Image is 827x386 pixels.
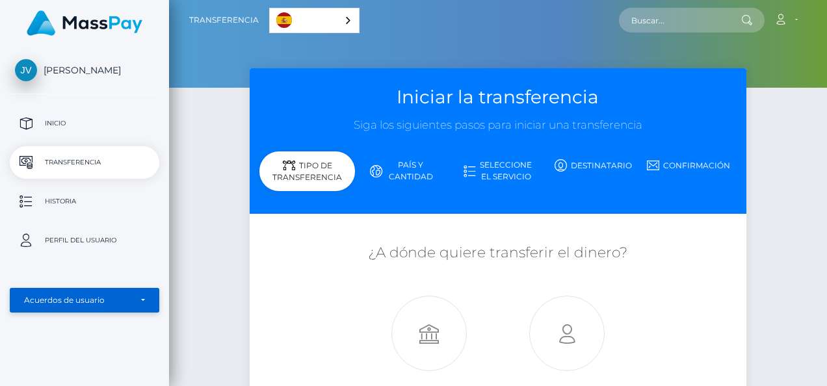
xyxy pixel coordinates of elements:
[15,231,154,250] p: Perfil del usuario
[10,146,159,179] a: Transferencia
[269,8,360,33] aside: Language selected: Español
[10,185,159,218] a: Historia
[545,154,641,177] a: Destinatario
[27,10,142,36] img: MassPay
[259,118,736,133] h3: Siga los siguientes pasos para iniciar una transferencia
[641,154,737,177] a: Confirmación
[619,8,741,32] input: Buscar...
[189,6,259,34] a: Transferencia
[451,154,546,188] a: Seleccione el servicio
[259,243,736,263] h5: ¿A dónde quiere transferir el dinero?
[259,84,736,110] h3: Iniciar la transferencia
[259,151,355,191] div: Tipo de transferencia
[24,295,131,305] div: Acuerdos de usuario
[10,64,159,76] span: [PERSON_NAME]
[355,154,451,188] a: País y cantidad
[15,153,154,172] p: Transferencia
[15,114,154,133] p: Inicio
[10,288,159,313] button: Acuerdos de usuario
[10,107,159,140] a: Inicio
[269,8,360,33] div: Language
[10,224,159,257] a: Perfil del usuario
[270,8,359,32] a: Español
[15,192,154,211] p: Historia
